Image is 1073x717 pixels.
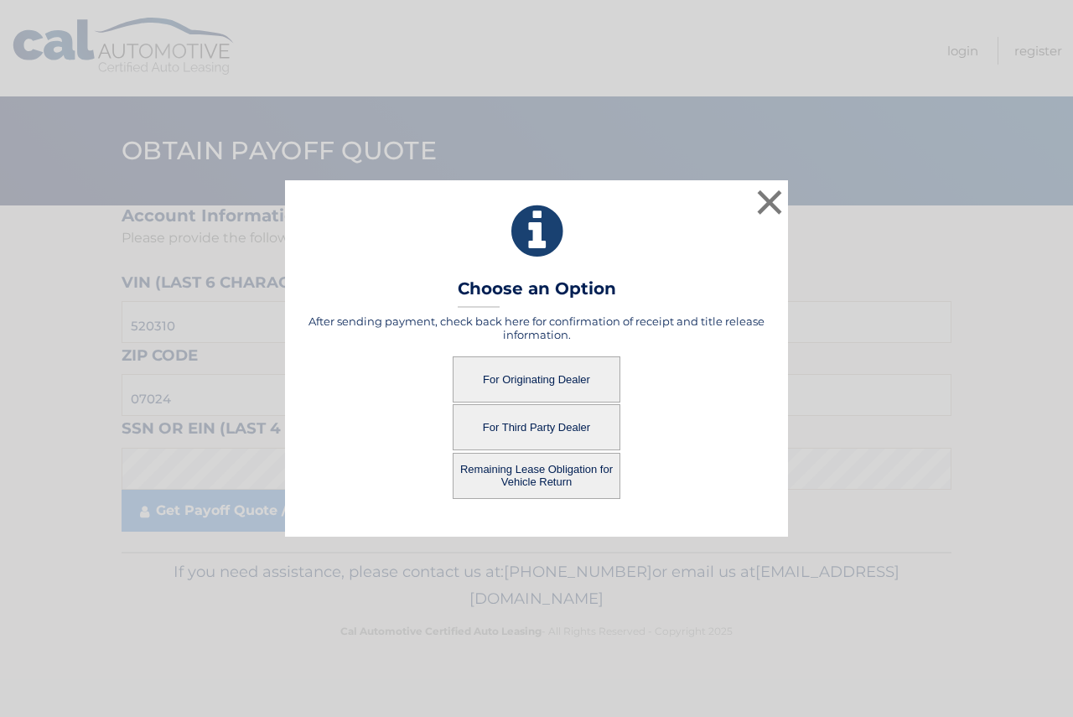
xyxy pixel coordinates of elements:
[458,278,616,308] h3: Choose an Option
[453,356,620,403] button: For Originating Dealer
[453,453,620,499] button: Remaining Lease Obligation for Vehicle Return
[306,314,767,341] h5: After sending payment, check back here for confirmation of receipt and title release information.
[453,404,620,450] button: For Third Party Dealer
[753,185,786,219] button: ×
